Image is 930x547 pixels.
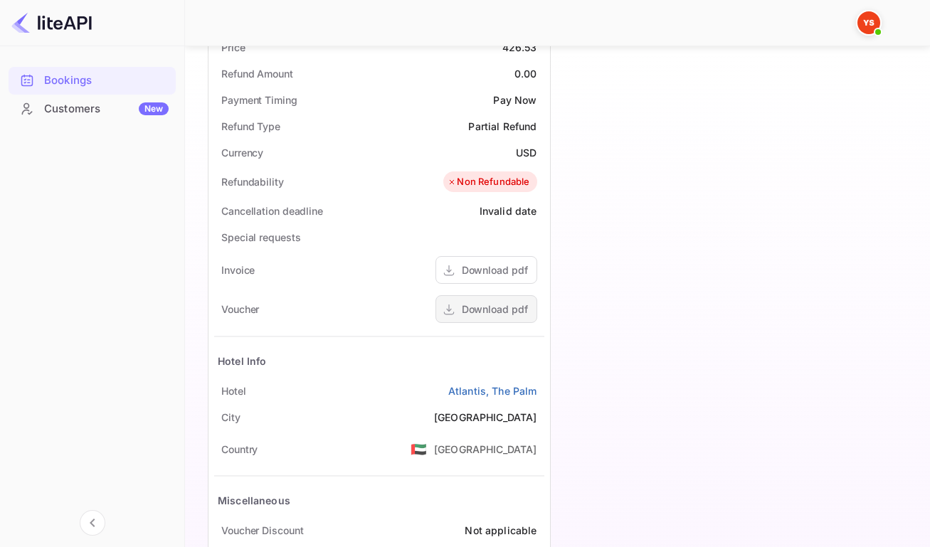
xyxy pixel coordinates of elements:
div: Voucher [221,302,259,317]
div: Currency [221,145,263,160]
div: [GEOGRAPHIC_DATA] [434,410,537,425]
div: Download pdf [462,262,528,277]
div: USD [516,145,537,160]
div: Pay Now [493,92,537,107]
a: Bookings [9,67,176,93]
div: Refund Amount [221,66,293,81]
div: Non Refundable [447,175,529,189]
div: Special requests [221,230,300,245]
span: United States [411,436,427,462]
div: Refund Type [221,119,280,134]
a: Atlantis, The Palm [448,383,537,398]
button: Collapse navigation [80,510,105,536]
img: Yandex Support [857,11,880,34]
div: Voucher Discount [221,523,303,538]
div: Country [221,442,258,457]
img: LiteAPI logo [11,11,92,34]
div: New [139,102,169,115]
div: Not applicable [465,523,537,538]
div: Bookings [9,67,176,95]
div: Hotel [221,383,246,398]
div: 0.00 [514,66,537,81]
div: Cancellation deadline [221,203,323,218]
div: Download pdf [462,302,528,317]
div: CustomersNew [9,95,176,123]
div: Refundability [221,174,284,189]
div: Partial Refund [468,119,537,134]
div: City [221,410,241,425]
div: [GEOGRAPHIC_DATA] [434,442,537,457]
div: 426.53 [502,40,537,55]
div: Bookings [44,73,169,89]
div: Invoice [221,262,255,277]
div: Miscellaneous [218,493,290,508]
div: Customers [44,101,169,117]
div: Payment Timing [221,92,297,107]
div: Price [221,40,245,55]
div: Invalid date [480,203,537,218]
a: CustomersNew [9,95,176,122]
div: Hotel Info [218,354,267,368]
